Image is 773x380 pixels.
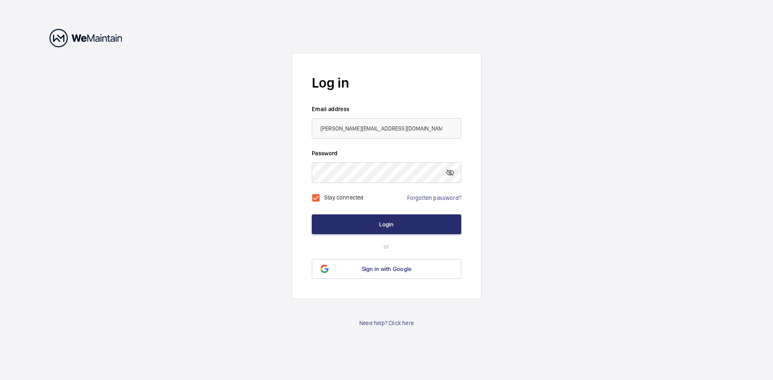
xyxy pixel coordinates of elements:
[312,118,461,139] input: Your email address
[312,149,461,157] label: Password
[312,214,461,234] button: Login
[362,266,412,272] span: Sign in with Google
[312,105,461,113] label: Email address
[407,195,461,201] a: Forgotten password?
[312,242,461,251] p: or
[324,194,364,201] label: Stay connected
[312,73,461,93] h2: Log in
[359,319,414,327] a: Need help? Click here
